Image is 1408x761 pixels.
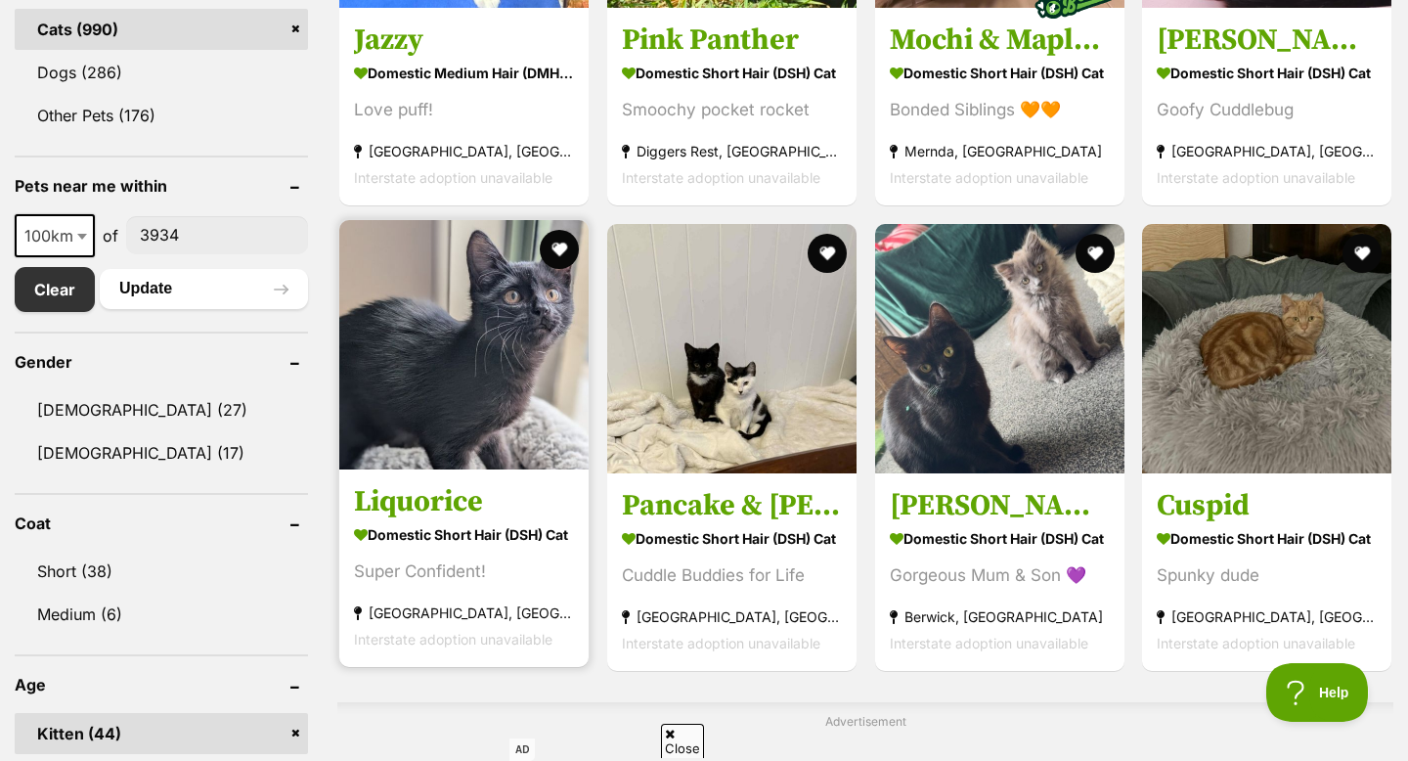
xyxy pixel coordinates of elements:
a: Cats (990) [15,9,308,50]
span: 100km [15,214,95,257]
strong: Domestic Short Hair (DSH) Cat [890,524,1110,553]
div: Bonded Siblings 🧡🧡 [890,97,1110,123]
span: of [103,224,118,247]
span: Interstate adoption unavailable [354,631,552,648]
header: Gender [15,353,308,371]
a: [PERSON_NAME] & Stormy Domestic Short Hair (DSH) Cat Gorgeous Mum & Son 💜 Berwick, [GEOGRAPHIC_DA... [875,472,1124,671]
span: Close [661,724,704,758]
input: postcode [126,216,308,253]
h3: [PERSON_NAME] [1157,22,1377,59]
span: Interstate adoption unavailable [1157,169,1355,186]
span: Interstate adoption unavailable [354,169,552,186]
span: 100km [17,222,93,249]
a: Clear [15,267,95,312]
a: [PERSON_NAME] Domestic Short Hair (DSH) Cat Goofy Cuddlebug [GEOGRAPHIC_DATA], [GEOGRAPHIC_DATA] ... [1142,7,1391,205]
strong: Diggers Rest, [GEOGRAPHIC_DATA] [622,138,842,164]
a: Pink Panther Domestic Short Hair (DSH) Cat Smoochy pocket rocket Diggers Rest, [GEOGRAPHIC_DATA] ... [607,7,857,205]
span: Interstate adoption unavailable [890,635,1088,651]
strong: [GEOGRAPHIC_DATA], [GEOGRAPHIC_DATA] [1157,604,1377,630]
header: Age [15,676,308,694]
strong: [GEOGRAPHIC_DATA], [GEOGRAPHIC_DATA] [354,600,574,626]
div: Spunky dude [1157,562,1377,589]
div: Goofy Cuddlebug [1157,97,1377,123]
strong: Domestic Short Hair (DSH) Cat [1157,524,1377,553]
a: Kitten (44) [15,713,308,754]
span: Interstate adoption unavailable [622,169,820,186]
a: [DEMOGRAPHIC_DATA] (17) [15,432,308,473]
div: Love puff! [354,97,574,123]
h3: Pink Panther [622,22,842,59]
img: Cuspid - Domestic Short Hair (DSH) Cat [1142,224,1391,473]
img: Pancake & Henry - Domestic Short Hair (DSH) Cat [607,224,857,473]
span: Interstate adoption unavailable [890,169,1088,186]
strong: [GEOGRAPHIC_DATA], [GEOGRAPHIC_DATA] [1157,138,1377,164]
a: Medium (6) [15,594,308,635]
header: Pets near me within [15,177,308,195]
button: favourite [1342,234,1382,273]
h3: Mochi & Maple * 9 Lives Project Rescue* [890,22,1110,59]
strong: Domestic Short Hair (DSH) Cat [354,520,574,549]
strong: [GEOGRAPHIC_DATA], [GEOGRAPHIC_DATA] [354,138,574,164]
a: Dogs (286) [15,52,308,93]
h3: Pancake & [PERSON_NAME] [622,487,842,524]
h3: Jazzy [354,22,574,59]
h3: Liquorice [354,483,574,520]
button: Update [100,269,308,308]
a: Other Pets (176) [15,95,308,136]
button: favourite [808,234,847,273]
strong: [GEOGRAPHIC_DATA], [GEOGRAPHIC_DATA] [622,604,842,630]
a: Cuspid Domestic Short Hair (DSH) Cat Spunky dude [GEOGRAPHIC_DATA], [GEOGRAPHIC_DATA] Interstate ... [1142,472,1391,671]
img: Liquorice - Domestic Short Hair (DSH) Cat [339,220,589,470]
header: Coat [15,515,308,532]
h3: Cuspid [1157,487,1377,524]
button: favourite [540,230,579,269]
strong: Domestic Short Hair (DSH) Cat [1157,59,1377,87]
strong: Domestic Short Hair (DSH) Cat [622,524,842,553]
div: Super Confident! [354,559,574,585]
div: Gorgeous Mum & Son 💜 [890,562,1110,589]
span: AD [509,739,535,761]
strong: Domestic Short Hair (DSH) Cat [890,59,1110,87]
a: Jazzy Domestic Medium Hair (DMH) Cat Love puff! [GEOGRAPHIC_DATA], [GEOGRAPHIC_DATA] Interstate a... [339,7,589,205]
div: Cuddle Buddies for Life [622,562,842,589]
strong: Domestic Medium Hair (DMH) Cat [354,59,574,87]
span: Interstate adoption unavailable [622,635,820,651]
a: Liquorice Domestic Short Hair (DSH) Cat Super Confident! [GEOGRAPHIC_DATA], [GEOGRAPHIC_DATA] Int... [339,469,589,667]
strong: Domestic Short Hair (DSH) Cat [622,59,842,87]
a: [DEMOGRAPHIC_DATA] (27) [15,389,308,430]
img: Lenny & Stormy - Domestic Short Hair (DSH) Cat [875,224,1124,473]
a: Mochi & Maple * 9 Lives Project Rescue* Domestic Short Hair (DSH) Cat Bonded Siblings 🧡🧡 Mernda, ... [875,7,1124,205]
iframe: Help Scout Beacon - Open [1266,663,1369,722]
a: Short (38) [15,551,308,592]
a: Pancake & [PERSON_NAME] Domestic Short Hair (DSH) Cat Cuddle Buddies for Life [GEOGRAPHIC_DATA], ... [607,472,857,671]
div: Smoochy pocket rocket [622,97,842,123]
strong: Mernda, [GEOGRAPHIC_DATA] [890,138,1110,164]
span: Interstate adoption unavailable [1157,635,1355,651]
strong: Berwick, [GEOGRAPHIC_DATA] [890,604,1110,630]
h3: [PERSON_NAME] & Stormy [890,487,1110,524]
button: favourite [1075,234,1114,273]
